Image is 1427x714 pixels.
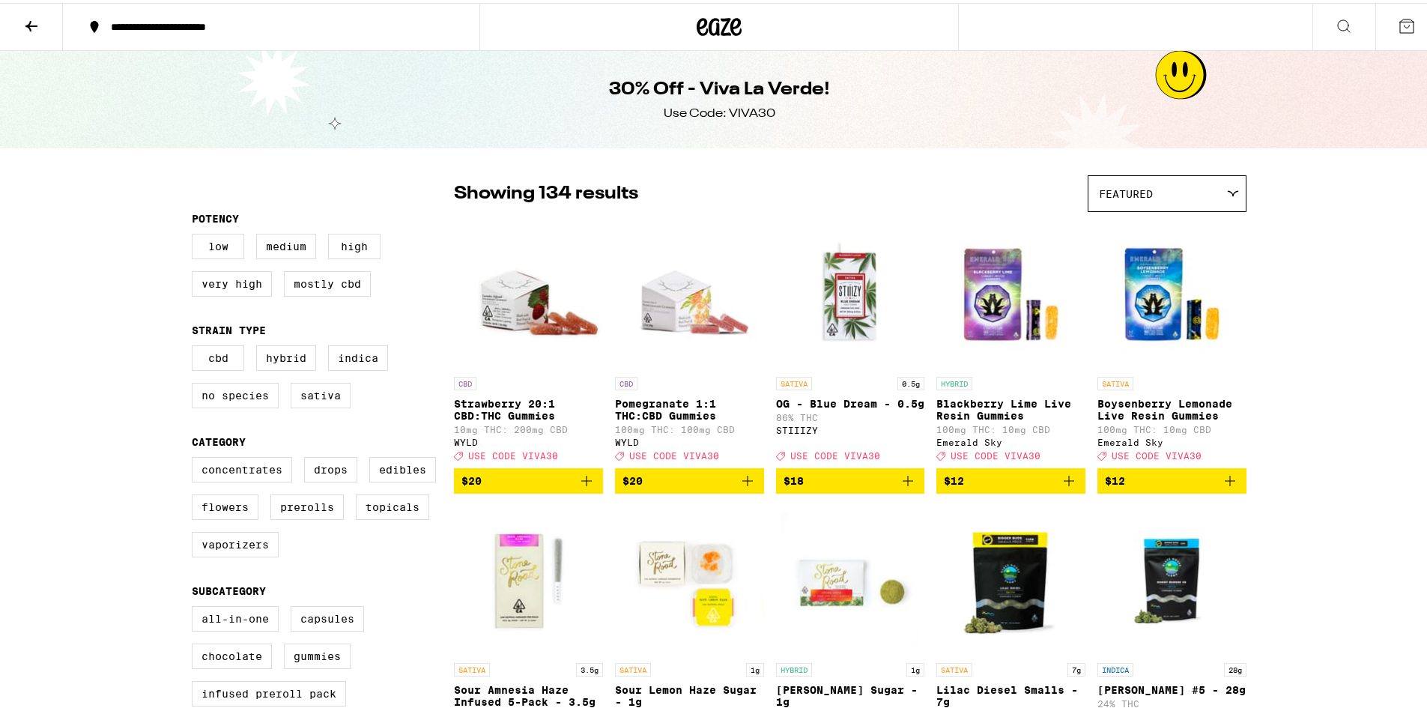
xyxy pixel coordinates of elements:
a: Open page for Strawberry 20:1 CBD:THC Gummies from WYLD [454,217,603,465]
p: 100mg THC: 10mg CBD [1097,422,1246,432]
legend: Category [192,433,246,445]
label: All-In-One [192,603,279,629]
span: USE CODE VIVA30 [629,448,719,458]
label: Infused Preroll Pack [192,678,346,704]
p: SATIVA [936,660,972,674]
img: WYLD - Pomegranate 1:1 THC:CBD Gummies [615,217,764,366]
p: 1g [746,660,764,674]
p: 24% THC [1097,696,1246,706]
a: Open page for Boysenberry Lemonade Live Resin Gummies from Emerald Sky [1097,217,1246,465]
p: Boysenberry Lemonade Live Resin Gummies [1097,395,1246,419]
span: $20 [461,472,482,484]
p: Showing 134 results [454,178,638,204]
label: Vaporizers [192,529,279,554]
div: WYLD [454,435,603,444]
label: Gummies [284,641,351,666]
button: Add to bag [776,465,925,491]
span: USE CODE VIVA30 [1112,448,1202,458]
p: SATIVA [1097,374,1133,387]
p: Blackberry Lime Live Resin Gummies [936,395,1085,419]
button: Add to bag [936,465,1085,491]
p: HYBRID [776,660,812,674]
label: No Species [192,380,279,405]
span: $12 [1105,472,1125,484]
span: Featured [1099,185,1153,197]
div: Use Code: VIVA30 [664,103,775,119]
legend: Subcategory [192,582,266,594]
img: Stone Road - Oreo Biscotti Sugar - 1g [776,503,925,653]
label: Mostly CBD [284,268,371,294]
p: OG - Blue Dream - 0.5g [776,395,925,407]
label: Indica [328,342,388,368]
p: 1g [906,660,924,674]
legend: Potency [192,210,239,222]
p: HYBRID [936,374,972,387]
h1: 30% Off - Viva La Verde! [609,74,830,100]
img: STIIIZY - OG - Blue Dream - 0.5g [776,217,925,366]
p: 86% THC [776,410,925,420]
p: Sour Amnesia Haze Infused 5-Pack - 3.5g [454,681,603,705]
p: 100mg THC: 100mg CBD [615,422,764,432]
p: [PERSON_NAME] #5 - 28g [1097,681,1246,693]
label: Sativa [291,380,351,405]
label: Very High [192,268,272,294]
label: Concentrates [192,454,292,479]
img: Glass House - Donny Burger #5 - 28g [1097,503,1246,653]
img: Stone Road - Sour Amnesia Haze Infused 5-Pack - 3.5g [454,503,603,653]
div: Emerald Sky [936,435,1085,444]
label: Drops [304,454,357,479]
div: WYLD [615,435,764,444]
p: 28g [1224,660,1246,674]
a: Open page for Blackberry Lime Live Resin Gummies from Emerald Sky [936,217,1085,465]
span: $12 [944,472,964,484]
span: USE CODE VIVA30 [468,448,558,458]
label: Topicals [356,491,429,517]
button: Add to bag [454,465,603,491]
p: CBD [454,374,476,387]
p: 3.5g [576,660,603,674]
button: Add to bag [1097,465,1246,491]
img: Emerald Sky - Boysenberry Lemonade Live Resin Gummies [1097,217,1246,366]
p: 0.5g [897,374,924,387]
p: Lilac Diesel Smalls - 7g [936,681,1085,705]
p: [PERSON_NAME] Sugar - 1g [776,681,925,705]
label: Prerolls [270,491,344,517]
img: Stone Road - Sour Lemon Haze Sugar - 1g [615,503,764,653]
img: Glass House - Lilac Diesel Smalls - 7g [936,503,1085,653]
span: $18 [784,472,804,484]
label: Flowers [192,491,258,517]
span: $20 [622,472,643,484]
p: SATIVA [615,660,651,674]
img: WYLD - Strawberry 20:1 CBD:THC Gummies [454,217,603,366]
button: Add to bag [615,465,764,491]
legend: Strain Type [192,321,266,333]
span: USE CODE VIVA30 [951,448,1040,458]
p: SATIVA [454,660,490,674]
label: Low [192,231,244,256]
div: Emerald Sky [1097,435,1246,444]
label: Capsules [291,603,364,629]
p: Pomegranate 1:1 THC:CBD Gummies [615,395,764,419]
span: Hi. Need any help? [9,10,108,22]
p: 7g [1067,660,1085,674]
span: USE CODE VIVA30 [790,448,880,458]
label: Hybrid [256,342,316,368]
a: Open page for OG - Blue Dream - 0.5g from STIIIZY [776,217,925,465]
label: Edibles [369,454,436,479]
p: INDICA [1097,660,1133,674]
label: CBD [192,342,244,368]
label: Chocolate [192,641,272,666]
label: Medium [256,231,316,256]
a: Open page for Pomegranate 1:1 THC:CBD Gummies from WYLD [615,217,764,465]
p: Strawberry 20:1 CBD:THC Gummies [454,395,603,419]
p: CBD [615,374,637,387]
p: 100mg THC: 10mg CBD [936,422,1085,432]
label: High [328,231,381,256]
p: 10mg THC: 200mg CBD [454,422,603,432]
p: Sour Lemon Haze Sugar - 1g [615,681,764,705]
p: SATIVA [776,374,812,387]
div: STIIIZY [776,423,925,432]
img: Emerald Sky - Blackberry Lime Live Resin Gummies [936,217,1085,366]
